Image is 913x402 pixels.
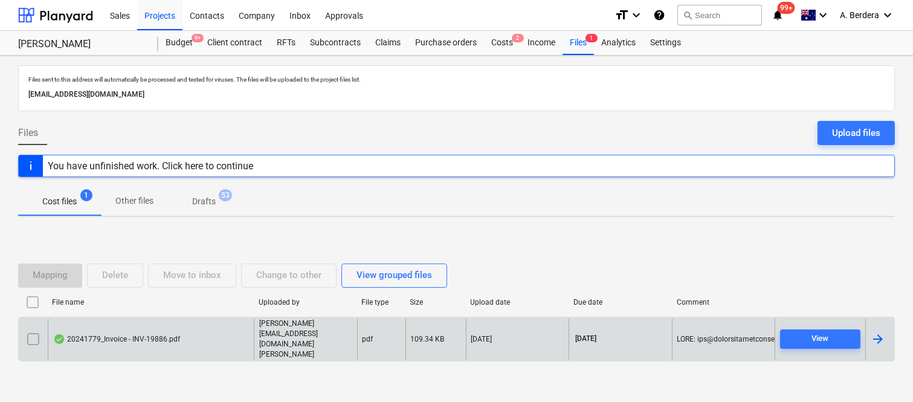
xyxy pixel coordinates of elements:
[615,8,629,22] i: format_size
[683,10,692,20] span: search
[816,8,830,22] i: keyboard_arrow_down
[341,264,447,288] button: View grouped files
[48,160,253,172] div: You have unfinished work. Click here to continue
[563,31,594,55] a: Files1
[362,298,401,306] div: File type
[853,344,913,402] iframe: Chat Widget
[53,334,65,344] div: OCR finished
[586,34,598,42] span: 1
[18,38,144,51] div: [PERSON_NAME]
[411,335,445,343] div: 109.34 KB
[594,31,643,55] a: Analytics
[356,267,432,283] div: View grouped files
[28,76,885,83] p: Files sent to this address will automatically be processed and tested for viruses. The files will...
[484,31,520,55] div: Costs
[653,8,665,22] i: Knowledge base
[158,31,200,55] div: Budget
[574,334,598,344] span: [DATE]
[408,31,484,55] a: Purchase orders
[269,31,303,55] a: RFTs
[219,189,232,201] span: 53
[484,31,520,55] a: Costs2
[368,31,408,55] a: Claims
[512,34,524,42] span: 2
[880,8,895,22] i: keyboard_arrow_down
[192,34,204,42] span: 9+
[778,2,795,14] span: 99+
[677,298,770,306] div: Comment
[677,5,762,25] button: Search
[52,298,249,306] div: File name
[259,298,352,306] div: Uploaded by
[573,298,667,306] div: Due date
[115,195,153,207] p: Other files
[840,10,879,20] span: A. Berdera
[53,334,180,344] div: 20241779_Invoice - INV-19886.pdf
[471,335,492,343] div: [DATE]
[471,298,564,306] div: Upload date
[780,329,860,349] button: View
[643,31,688,55] a: Settings
[18,126,38,140] span: Files
[80,189,92,201] span: 1
[192,195,216,208] p: Drafts
[563,31,594,55] div: Files
[772,8,784,22] i: notifications
[158,31,200,55] a: Budget9+
[520,31,563,55] a: Income
[259,319,352,360] p: [PERSON_NAME][EMAIL_ADDRESS][DOMAIN_NAME][PERSON_NAME]
[42,195,77,208] p: Cost files
[303,31,368,55] a: Subcontracts
[832,125,880,141] div: Upload files
[812,332,829,346] div: View
[629,8,644,22] i: keyboard_arrow_down
[28,88,885,101] p: [EMAIL_ADDRESS][DOMAIN_NAME]
[363,335,373,343] div: pdf
[818,121,895,145] button: Upload files
[200,31,269,55] a: Client contract
[410,298,461,306] div: Size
